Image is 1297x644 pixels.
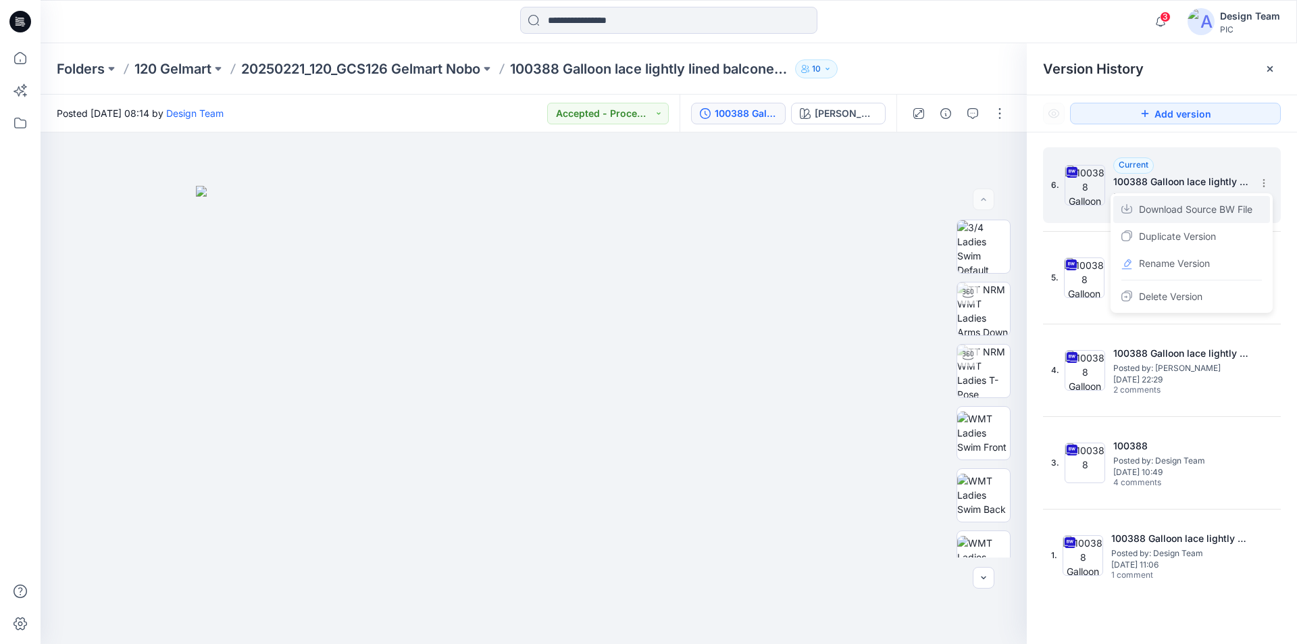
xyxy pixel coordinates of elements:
[957,282,1010,335] img: TT NRM WMT Ladies Arms Down
[1113,468,1248,477] span: [DATE] 10:49
[1113,438,1248,454] h5: 100388
[1113,174,1248,190] h5: 100388 Galloon lace lightly lined balconette sugarcup
[815,106,877,121] div: [PERSON_NAME]
[957,412,1010,454] img: WMT Ladies Swim Front
[691,103,786,124] button: 100388 Galloon lace lightly lined balconette sugarcup
[1113,345,1248,362] h5: 100388 Galloon lace lightly lined balconette sugarcup
[241,59,480,78] a: 20250221_120_GCS126 Gelmart Nobo
[1111,570,1206,581] span: 1 comment
[1139,201,1252,218] span: Download Source BW File
[1113,362,1248,375] span: Posted by: Libby Wilson
[1220,8,1280,24] div: Design Team
[1043,103,1065,124] button: Show Hidden Versions
[1070,103,1281,124] button: Add version
[1119,159,1148,170] span: Current
[715,106,777,121] div: 100388 Galloon lace lightly lined balconette sugarcup
[1051,179,1059,191] span: 6.
[1113,478,1208,489] span: 4 comments
[957,345,1010,397] img: TT NRM WMT Ladies T-Pose
[1113,385,1208,396] span: 2 comments
[1160,11,1171,22] span: 3
[1139,289,1202,305] span: Delete Version
[935,103,957,124] button: Details
[791,103,886,124] button: [PERSON_NAME]
[812,61,821,76] p: 10
[1065,165,1105,205] img: 100388 Galloon lace lightly lined balconette sugarcup
[1051,549,1057,562] span: 1.
[795,59,838,78] button: 10
[957,474,1010,516] img: WMT Ladies Swim Back
[1111,547,1246,560] span: Posted by: Design Team
[1065,443,1105,483] img: 100388
[1113,454,1248,468] span: Posted by: Design Team
[1220,24,1280,34] div: PIC
[57,59,105,78] a: Folders
[1265,64,1275,74] button: Close
[1139,255,1210,272] span: Rename Version
[1111,560,1246,570] span: [DATE] 11:06
[1063,535,1103,576] img: 100388 Galloon lace lightly lined balconette sugarcup
[57,106,224,120] span: Posted [DATE] 08:14 by
[510,59,790,78] p: 100388 Galloon lace lightly lined balconette sugarcup
[1111,530,1246,547] h5: 100388 Galloon lace lightly lined balconette sugarcup
[957,220,1010,273] img: 3/4 Ladies Swim Default
[1051,272,1059,284] span: 5.
[1043,61,1144,77] span: Version History
[1064,257,1104,298] img: 100388 Galloon lace lightly lined balconette sugarcup
[1188,8,1215,35] img: avatar
[1113,375,1248,385] span: [DATE] 22:29
[957,536,1010,578] img: WMT Ladies Swim Left
[1051,364,1059,376] span: 4.
[166,107,224,119] a: Design Team
[1139,228,1216,245] span: Duplicate Version
[134,59,211,78] a: 120 Gelmart
[1065,350,1105,391] img: 100388 Galloon lace lightly lined balconette sugarcup
[1051,457,1059,469] span: 3.
[1113,190,1248,203] span: Posted by: Design Team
